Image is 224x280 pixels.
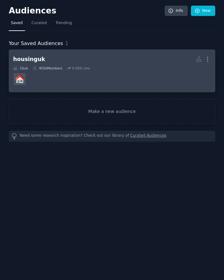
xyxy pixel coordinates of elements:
[165,6,188,16] a: Info
[56,20,72,26] span: Trending
[9,40,63,48] span: Your Saved Audiences
[9,131,215,142] div: Need some research inspiration? Check out our library of
[11,20,23,26] span: Saved
[130,133,167,140] a: Curated Audiences
[13,66,28,70] div: 1 Sub
[32,66,62,70] div: 455k Members
[72,66,90,70] div: 0.50 % /mo
[53,18,74,31] a: Trending
[29,18,49,31] a: Curated
[32,20,47,26] span: Curated
[9,49,215,92] a: housinguk1Sub455kMembers0.50% /moHousingUK
[15,74,25,84] img: HousingUK
[9,99,215,124] a: Make a new audience
[9,6,165,16] h2: Audiences
[13,55,45,63] div: housinguk
[65,40,68,46] span: 1
[191,6,215,16] a: New
[9,18,25,31] a: Saved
